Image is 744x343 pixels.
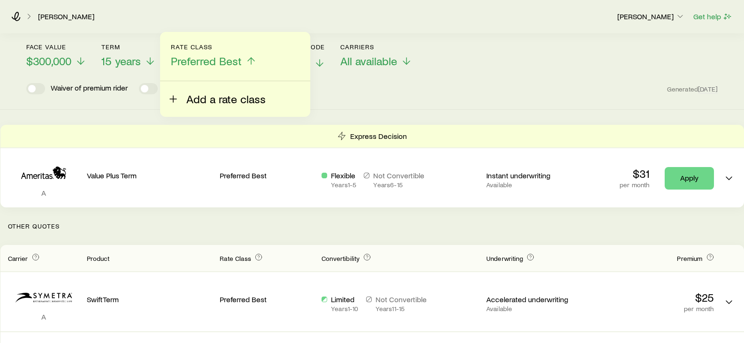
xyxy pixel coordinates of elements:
[486,305,581,313] p: Available
[350,131,407,141] p: Express Decision
[486,171,581,180] p: Instant underwriting
[220,254,251,262] span: Rate Class
[486,295,581,304] p: Accelerated underwriting
[331,295,358,304] p: Limited
[8,188,79,198] p: A
[617,12,685,21] p: [PERSON_NAME]
[665,167,714,190] a: Apply
[677,254,702,262] span: Premium
[588,305,714,313] p: per month
[340,43,412,51] p: Carriers
[620,167,649,180] p: $31
[8,312,79,321] p: A
[220,171,314,180] p: Preferred Best
[26,54,71,68] span: $300,000
[486,254,523,262] span: Underwriting
[8,254,28,262] span: Carrier
[376,295,427,304] p: Not Convertible
[26,43,86,68] button: Face value$300,000
[87,295,213,304] p: SwiftTerm
[617,11,685,23] button: [PERSON_NAME]
[340,43,412,68] button: CarriersAll available
[101,43,156,68] button: Term15 years
[51,83,128,94] p: Waiver of premium rider
[588,291,714,304] p: $25
[376,305,427,313] p: Years 11 - 15
[87,254,110,262] span: Product
[101,43,156,51] p: Term
[340,54,397,68] span: All available
[698,85,718,93] span: [DATE]
[331,171,356,180] p: Flexible
[38,12,95,21] a: [PERSON_NAME]
[0,125,744,207] div: Term quotes
[101,54,141,68] span: 15 years
[373,181,424,189] p: Years 6 - 15
[87,171,213,180] p: Value Plus Term
[171,43,257,68] button: Rate ClassPreferred Best
[171,54,242,68] span: Preferred Best
[171,43,257,51] p: Rate Class
[620,181,649,189] p: per month
[373,171,424,180] p: Not Convertible
[26,43,86,51] p: Face value
[331,305,358,313] p: Years 1 - 10
[331,181,356,189] p: Years 1 - 5
[693,11,733,22] button: Get help
[667,85,718,93] span: Generated
[220,295,314,304] p: Preferred Best
[486,181,581,189] p: Available
[0,207,744,245] p: Other Quotes
[322,254,360,262] span: Convertibility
